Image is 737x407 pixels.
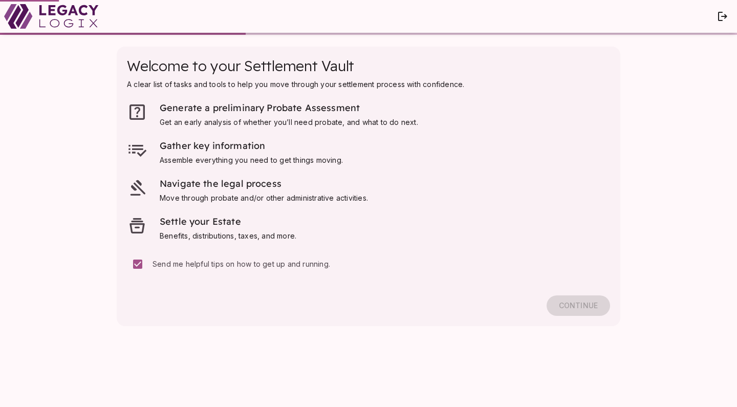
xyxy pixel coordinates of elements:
span: Welcome to your Settlement Vault [127,57,354,75]
span: Generate a preliminary Probate Assessment [160,102,360,114]
span: A clear list of tasks and tools to help you move through your settlement process with confidence. [127,80,464,89]
span: Send me helpful tips on how to get up and running. [153,260,330,268]
span: Get an early analysis of whether you’ll need probate, and what to do next. [160,118,418,126]
span: Gather key information [160,140,265,152]
span: Settle your Estate [160,216,241,227]
span: Navigate the legal process [160,178,281,189]
span: Benefits, distributions, taxes, and more. [160,231,296,240]
span: Move through probate and/or other administrative activities. [160,194,368,202]
span: Assemble everything you need to get things moving. [160,156,343,164]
